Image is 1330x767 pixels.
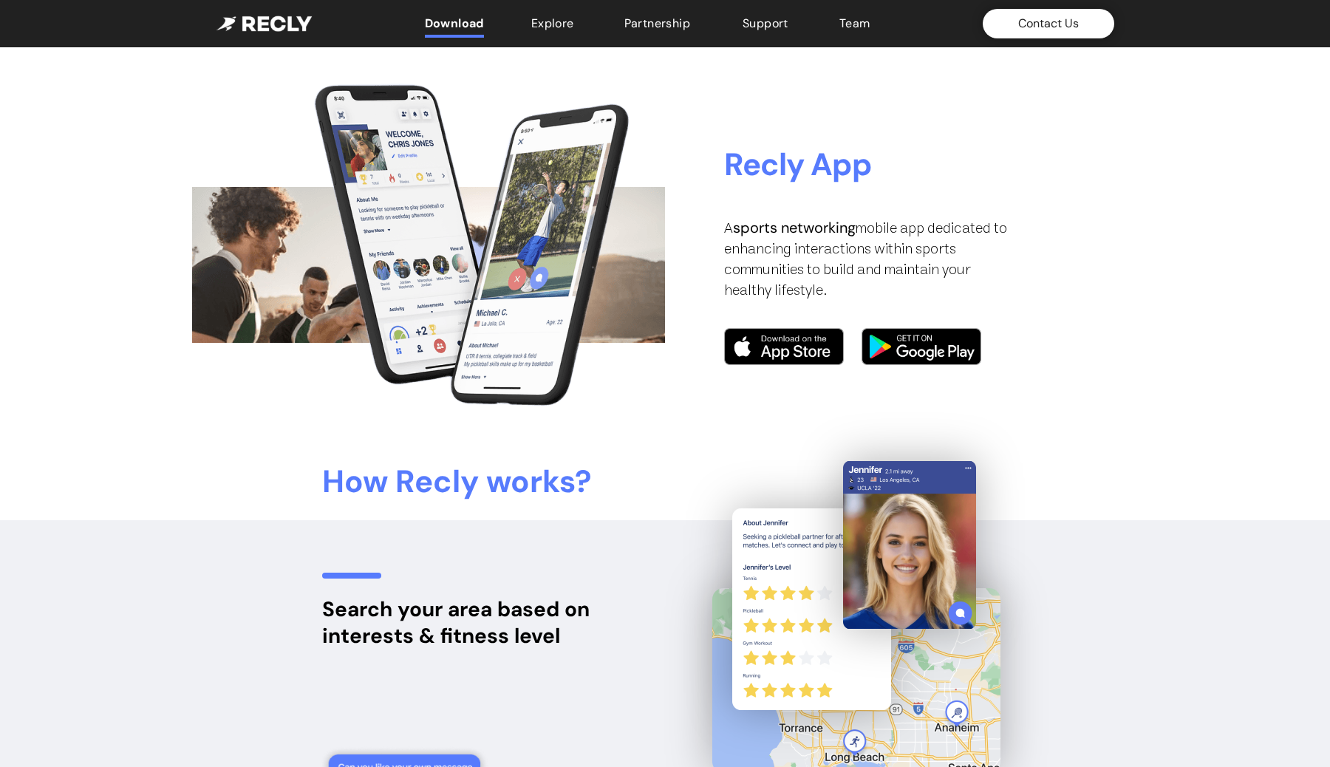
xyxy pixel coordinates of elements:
[322,596,618,650] div: Search your area based on interests & fitness level
[724,144,872,185] div: Recly App
[724,217,1020,301] div: A mobile app dedicated to enhancing interactions within sports communities to build and maintain ...
[322,461,618,502] div: How Recly works?
[743,15,792,33] a: Support
[839,15,873,33] a: Team
[733,218,856,237] strong: sports networking
[425,15,484,33] a: Download
[531,15,577,33] a: Explore
[624,15,695,33] a: Partnership
[983,9,1114,38] button: Contact Us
